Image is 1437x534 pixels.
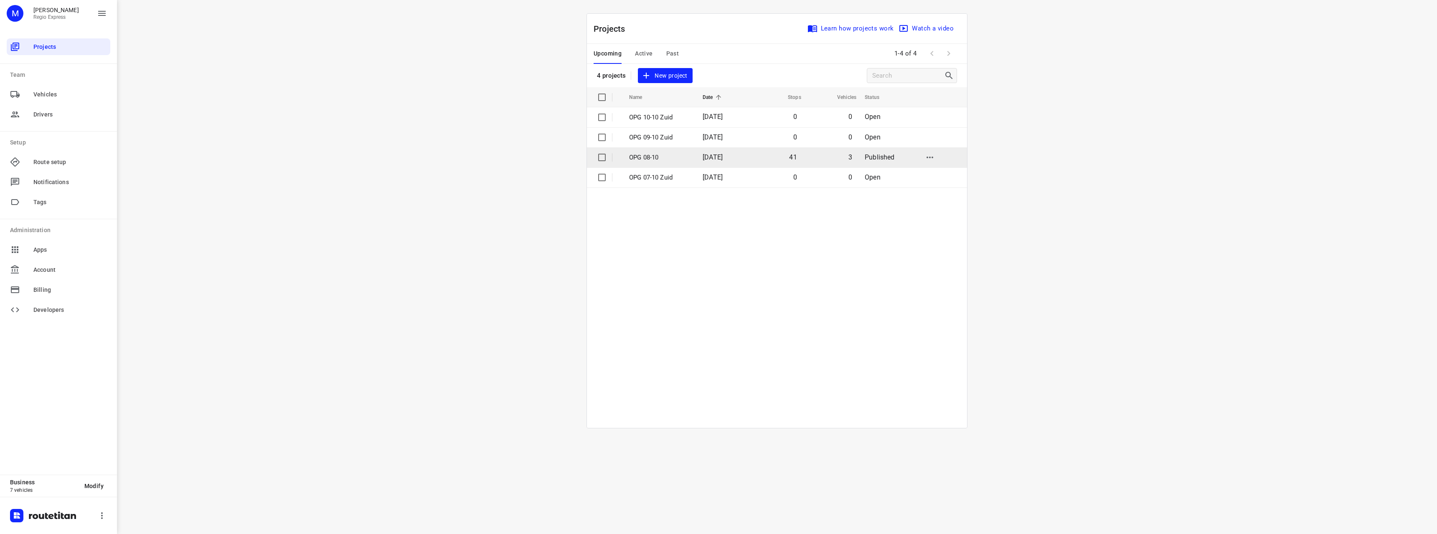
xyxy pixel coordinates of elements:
div: Route setup [7,154,110,170]
p: 4 projects [597,72,626,79]
div: Drivers [7,106,110,123]
span: Next Page [940,45,957,62]
span: New project [643,71,687,81]
span: 0 [793,113,797,121]
span: Notifications [33,178,107,187]
div: Vehicles [7,86,110,103]
p: 7 vehicles [10,487,78,493]
div: Developers [7,301,110,318]
p: OPG 10-10 Zuid [629,113,690,122]
span: Projects [33,43,107,51]
div: Billing [7,281,110,298]
span: 3 [848,153,852,161]
span: Drivers [33,110,107,119]
span: Past [666,48,679,59]
p: Max Bisseling [33,7,79,13]
p: OPG 07-10 Zuid [629,173,690,182]
span: Vehicles [33,90,107,99]
span: 41 [789,153,797,161]
div: Apps [7,241,110,258]
p: Team [10,71,110,79]
span: Account [33,266,107,274]
p: OPG 09-10 Zuid [629,133,690,142]
span: [DATE] [703,173,723,181]
span: Modify [84,483,104,489]
span: Date [703,92,724,102]
span: 0 [848,173,852,181]
span: 0 [848,113,852,121]
div: Projects [7,38,110,55]
p: Regio Express [33,14,79,20]
p: Business [10,479,78,486]
div: Notifications [7,174,110,190]
span: Vehicles [826,92,856,102]
span: Developers [33,306,107,314]
span: Open [865,133,881,141]
span: [DATE] [703,113,723,121]
span: 0 [793,133,797,141]
div: Search [944,71,957,81]
input: Search projects [872,69,944,82]
span: Previous Page [924,45,940,62]
span: Apps [33,245,107,254]
span: Published [865,153,895,161]
span: 0 [793,173,797,181]
button: New project [638,68,692,84]
span: Route setup [33,158,107,167]
span: Active [635,48,652,59]
span: Name [629,92,653,102]
p: Setup [10,138,110,147]
span: Billing [33,286,107,294]
div: M [7,5,23,22]
p: Projects [594,23,632,35]
div: Tags [7,194,110,210]
span: Status [865,92,890,102]
p: OPG 08-10 [629,153,690,162]
button: Modify [78,478,110,494]
span: Upcoming [594,48,622,59]
span: Tags [33,198,107,207]
div: Account [7,261,110,278]
span: 0 [848,133,852,141]
span: Open [865,113,881,121]
span: [DATE] [703,153,723,161]
span: [DATE] [703,133,723,141]
span: Stops [777,92,801,102]
p: Administration [10,226,110,235]
span: Open [865,173,881,181]
span: 1-4 of 4 [891,45,920,63]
